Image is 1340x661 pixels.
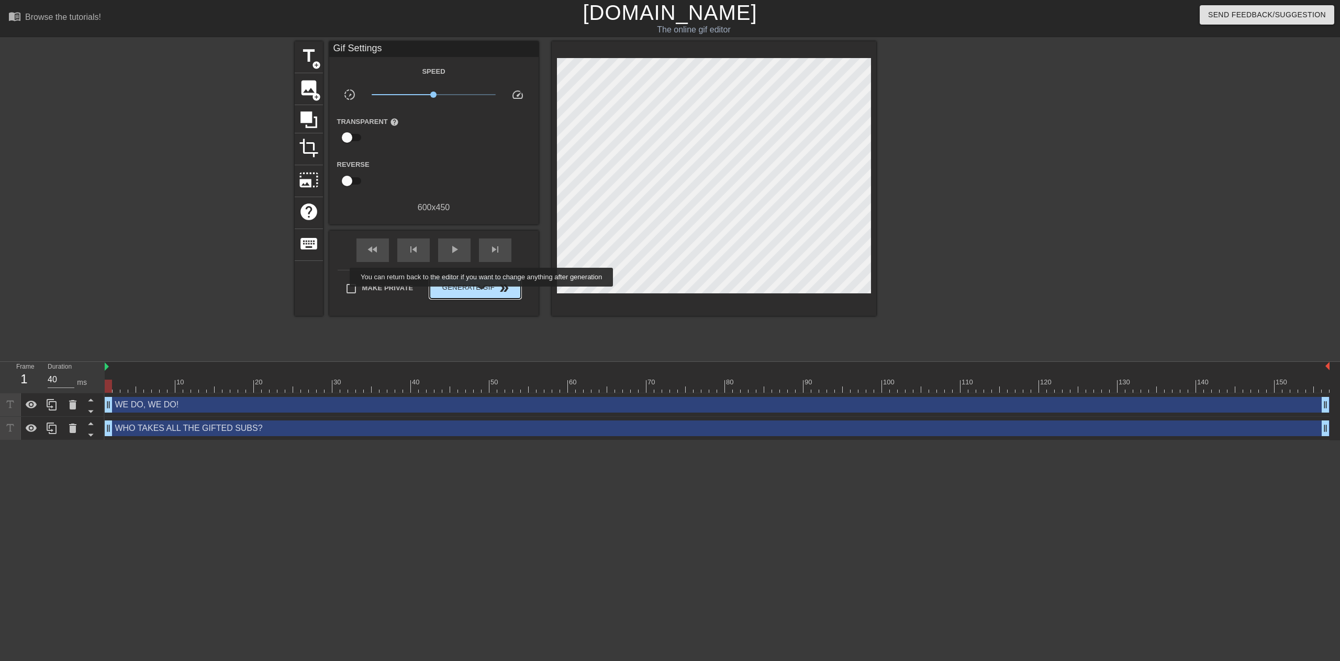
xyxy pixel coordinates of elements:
div: 100 [883,377,896,388]
span: skip_next [489,243,501,256]
label: Reverse [337,159,370,170]
div: 110 [962,377,975,388]
div: 10 [176,377,186,388]
span: drag_handle [1320,400,1331,410]
div: 130 [1119,377,1132,388]
label: Speed [422,66,445,77]
a: Browse the tutorials! [8,10,101,26]
div: 80 [726,377,735,388]
span: help [299,202,319,222]
span: Generate Gif [434,282,516,294]
span: title [299,46,319,66]
a: [DOMAIN_NAME] [583,1,757,24]
div: Browse the tutorials! [25,13,101,21]
label: Transparent [337,117,399,127]
div: 20 [255,377,264,388]
span: add_circle [312,61,321,70]
div: 600 x 450 [329,201,539,214]
div: 120 [1040,377,1053,388]
div: 40 [412,377,421,388]
span: drag_handle [103,400,114,410]
div: ms [77,377,87,388]
span: fast_rewind [366,243,379,256]
span: add_circle [312,93,321,101]
div: 60 [569,377,578,388]
button: Send Feedback/Suggestion [1200,5,1334,25]
span: image [299,78,319,98]
span: Send Feedback/Suggestion [1208,8,1326,21]
span: photo_size_select_large [299,170,319,190]
button: Generate Gif [430,278,520,299]
div: Frame [8,362,40,392]
span: Make Private [362,283,414,293]
span: keyboard [299,234,319,254]
span: double_arrow [498,282,510,294]
span: help [390,118,399,127]
span: menu_book [8,10,21,22]
div: 70 [647,377,657,388]
label: Duration [48,364,72,370]
div: 1 [16,370,32,389]
span: speed [511,88,524,101]
div: Gif Settings [329,41,539,57]
div: 90 [805,377,814,388]
span: slow_motion_video [343,88,356,101]
div: 30 [333,377,343,388]
div: 140 [1197,377,1210,388]
div: 50 [490,377,500,388]
img: bound-end.png [1325,362,1330,370]
span: crop [299,138,319,158]
div: The online gif editor [452,24,935,36]
div: 150 [1276,377,1289,388]
span: drag_handle [1320,423,1331,434]
span: drag_handle [103,423,114,434]
span: play_arrow [448,243,461,256]
span: skip_previous [407,243,420,256]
